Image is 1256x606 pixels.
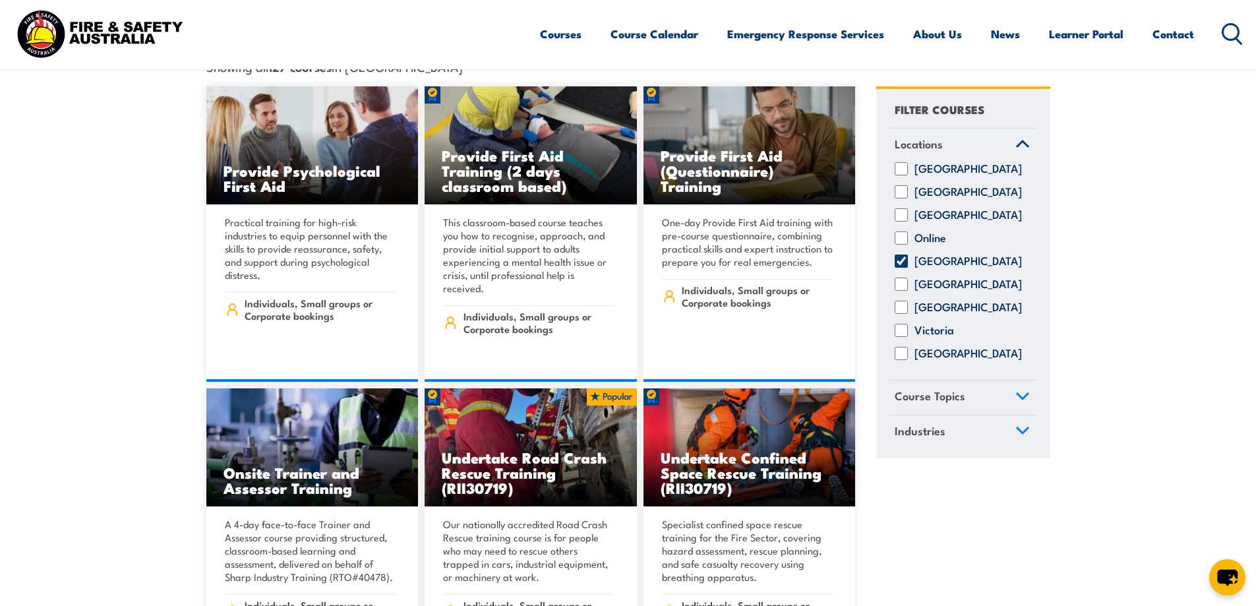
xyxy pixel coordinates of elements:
[425,86,637,205] a: Provide First Aid Training (2 days classroom based)
[225,216,396,282] p: Practical training for high-risk industries to equip personnel with the skills to provide reassur...
[661,148,839,193] h3: Provide First Aid (Questionnaire) Training
[914,208,1022,222] label: [GEOGRAPHIC_DATA]
[225,518,396,584] p: A 4-day face-to-face Trainer and Assessor course providing structured, classroom-based learning a...
[662,518,833,584] p: Specialist confined space rescue training for the Fire Sector, covering hazard assessment, rescue...
[643,86,856,205] a: Provide First Aid (Questionnaire) Training
[643,388,856,507] img: Undertake Confined Space Rescue Training (non Fire-Sector) (2)
[425,86,637,205] img: Provide First Aid (Blended Learning)
[643,86,856,205] img: Mental Health First Aid Refresher Training (Standard) (1)
[661,450,839,495] h3: Undertake Confined Space Rescue Training (RII30719)
[1152,16,1194,51] a: Contact
[913,16,962,51] a: About Us
[540,16,582,51] a: Courses
[727,16,884,51] a: Emergency Response Services
[443,216,614,295] p: This classroom-based course teaches you how to recognise, approach, and provide initial support t...
[895,387,965,405] span: Course Topics
[914,255,1022,268] label: [GEOGRAPHIC_DATA]
[425,388,637,507] a: Undertake Road Crash Rescue Training (RII30719)
[443,518,614,584] p: Our nationally accredited Road Crash Rescue training course is for people who may need to rescue ...
[464,310,614,335] span: Individuals, Small groups or Corporate bookings
[889,380,1036,415] a: Course Topics
[245,297,396,322] span: Individuals, Small groups or Corporate bookings
[914,324,954,337] label: Victoria
[206,86,419,205] img: Mental Health First Aid Training Course from Fire & Safety Australia
[682,284,833,309] span: Individuals, Small groups or Corporate bookings
[206,59,463,73] span: Showing all in [GEOGRAPHIC_DATA]
[643,388,856,507] a: Undertake Confined Space Rescue Training (RII30719)
[895,100,984,118] h4: FILTER COURSES
[991,16,1020,51] a: News
[206,388,419,507] img: Safety For Leaders
[425,388,637,507] img: Road Crash Rescue Training
[895,135,943,153] span: Locations
[206,86,419,205] a: Provide Psychological First Aid
[224,465,402,495] h3: Onsite Trainer and Assessor Training
[1049,16,1123,51] a: Learner Portal
[206,388,419,507] a: Onsite Trainer and Assessor Training
[914,278,1022,291] label: [GEOGRAPHIC_DATA]
[895,422,945,440] span: Industries
[662,216,833,268] p: One-day Provide First Aid training with pre-course questionnaire, combining practical skills and ...
[914,231,946,245] label: Online
[1209,559,1245,595] button: chat-button
[914,162,1022,175] label: [GEOGRAPHIC_DATA]
[914,185,1022,198] label: [GEOGRAPHIC_DATA]
[889,129,1036,163] a: Locations
[442,450,620,495] h3: Undertake Road Crash Rescue Training (RII30719)
[224,163,402,193] h3: Provide Psychological First Aid
[442,148,620,193] h3: Provide First Aid Training (2 days classroom based)
[611,16,698,51] a: Course Calendar
[914,301,1022,314] label: [GEOGRAPHIC_DATA]
[889,415,1036,450] a: Industries
[914,347,1022,360] label: [GEOGRAPHIC_DATA]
